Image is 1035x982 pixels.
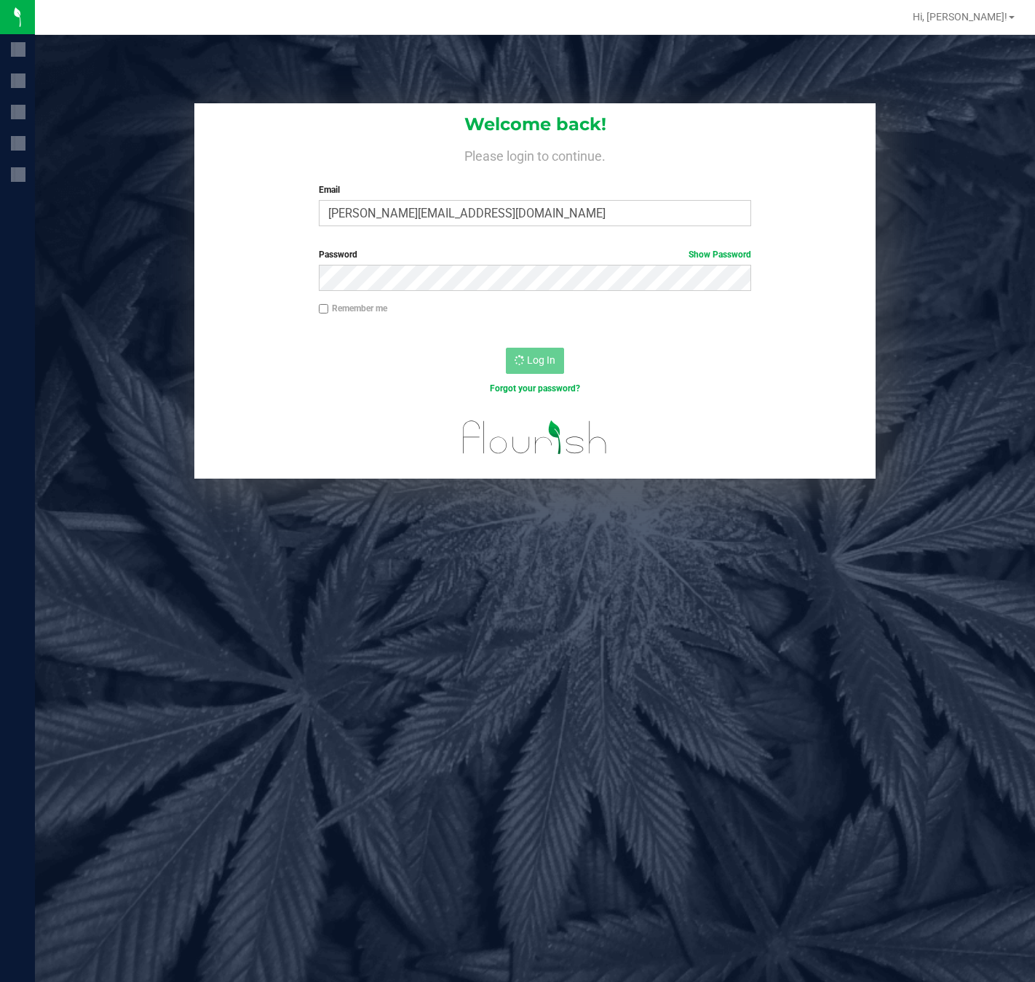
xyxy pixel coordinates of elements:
label: Email [319,183,751,196]
h1: Welcome back! [194,115,876,134]
img: flourish_logo.svg [450,410,620,465]
input: Remember me [319,304,329,314]
label: Remember me [319,302,387,315]
span: Password [319,250,357,260]
a: Forgot your password? [490,383,580,394]
a: Show Password [689,250,751,260]
button: Log In [506,348,564,374]
span: Log In [527,354,555,366]
h4: Please login to continue. [194,145,876,163]
span: Hi, [PERSON_NAME]! [913,11,1007,23]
